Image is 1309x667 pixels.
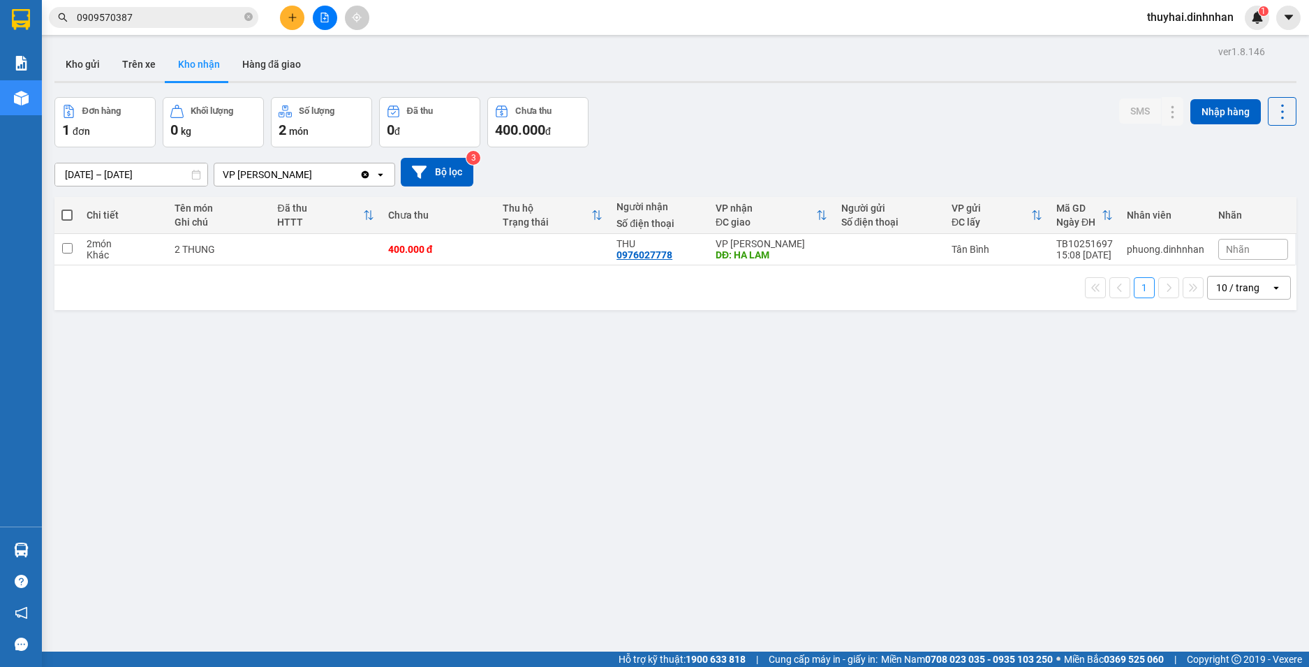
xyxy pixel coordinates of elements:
[841,203,938,214] div: Người gửi
[769,652,878,667] span: Cung cấp máy in - giấy in:
[487,97,589,147] button: Chưa thu400.000đ
[407,106,433,116] div: Đã thu
[1127,210,1204,221] div: Nhân viên
[952,203,1031,214] div: VP gửi
[223,168,312,182] div: VP [PERSON_NAME]
[279,122,286,138] span: 2
[716,238,827,249] div: VP [PERSON_NAME]
[1271,282,1282,293] svg: open
[313,168,315,182] input: Selected VP Hà Lam.
[280,6,304,30] button: plus
[1218,44,1265,59] div: ver 1.8.146
[270,197,380,234] th: Toggle SortBy
[1174,652,1176,667] span: |
[87,238,161,249] div: 2 món
[58,13,68,22] span: search
[14,56,29,71] img: solution-icon
[299,106,334,116] div: Số lượng
[1119,98,1161,124] button: SMS
[545,126,551,137] span: đ
[1261,6,1266,16] span: 1
[686,654,746,665] strong: 1900 633 818
[841,217,938,228] div: Số điện thoại
[1136,8,1245,26] span: thuyhai.dinhnhan
[352,13,362,22] span: aim
[495,122,545,138] span: 400.000
[1282,11,1295,24] span: caret-down
[15,606,28,620] span: notification
[952,217,1031,228] div: ĐC lấy
[1056,238,1113,249] div: TB10251697
[1104,654,1164,665] strong: 0369 525 060
[515,106,552,116] div: Chưa thu
[54,47,111,81] button: Kho gửi
[62,122,70,138] span: 1
[394,126,400,137] span: đ
[1056,203,1102,214] div: Mã GD
[244,13,253,21] span: close-circle
[15,575,28,588] span: question-circle
[1127,244,1204,255] div: phuong.dinhnhan
[952,244,1042,255] div: Tân Bình
[313,6,337,30] button: file-add
[12,9,30,30] img: logo-vxr
[1056,657,1060,662] span: ⚪️
[167,47,231,81] button: Kho nhận
[1216,281,1259,295] div: 10 / trang
[73,126,90,137] span: đơn
[14,543,29,557] img: warehouse-icon
[360,169,371,180] svg: Clear value
[175,244,264,255] div: 2 THUNG
[881,652,1053,667] span: Miền Nam
[54,97,156,147] button: Đơn hàng1đơn
[170,122,178,138] span: 0
[175,203,264,214] div: Tên món
[77,10,242,25] input: Tìm tên, số ĐT hoặc mã đơn
[1276,6,1301,30] button: caret-down
[616,249,672,261] div: 0976027778
[1056,217,1102,228] div: Ngày ĐH
[244,11,253,24] span: close-circle
[277,217,362,228] div: HTTT
[175,217,264,228] div: Ghi chú
[616,218,702,229] div: Số điện thoại
[320,13,330,22] span: file-add
[1226,244,1250,255] span: Nhãn
[1049,197,1120,234] th: Toggle SortBy
[87,249,161,261] div: Khác
[1251,11,1264,24] img: icon-new-feature
[277,203,362,214] div: Đã thu
[616,201,702,212] div: Người nhận
[925,654,1053,665] strong: 0708 023 035 - 0935 103 250
[1232,654,1241,664] span: copyright
[375,169,386,180] svg: open
[388,244,489,255] div: 400.000 đ
[401,158,473,186] button: Bộ lọc
[945,197,1049,234] th: Toggle SortBy
[619,652,746,667] span: Hỗ trợ kỹ thuật:
[379,97,480,147] button: Đã thu0đ
[289,126,309,137] span: món
[55,163,207,186] input: Select a date range.
[345,6,369,30] button: aim
[716,217,816,228] div: ĐC giao
[503,217,592,228] div: Trạng thái
[1056,249,1113,261] div: 15:08 [DATE]
[191,106,233,116] div: Khối lượng
[87,210,161,221] div: Chi tiết
[111,47,167,81] button: Trên xe
[716,203,816,214] div: VP nhận
[388,210,489,221] div: Chưa thu
[1259,6,1269,16] sup: 1
[1064,652,1164,667] span: Miền Bắc
[1190,99,1261,124] button: Nhập hàng
[1134,277,1155,298] button: 1
[496,197,610,234] th: Toggle SortBy
[288,13,297,22] span: plus
[709,197,834,234] th: Toggle SortBy
[716,249,827,261] div: DĐ: HA LAM
[181,126,191,137] span: kg
[387,122,394,138] span: 0
[14,91,29,105] img: warehouse-icon
[15,638,28,651] span: message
